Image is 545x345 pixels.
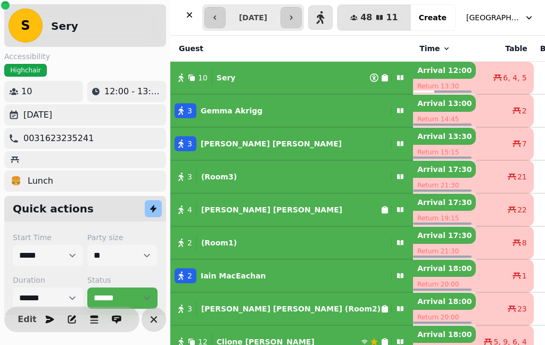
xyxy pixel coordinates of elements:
[51,19,78,34] h2: Sery
[187,138,192,149] span: 3
[413,62,476,79] p: Arrival 12:00
[460,8,541,27] button: [GEOGRAPHIC_DATA]
[413,95,476,112] p: Arrival 13:00
[10,66,40,75] p: Highchair
[187,171,192,182] span: 3
[170,197,413,223] button: 4[PERSON_NAME] [PERSON_NAME]
[386,13,398,22] span: 11
[413,194,476,211] p: Arrival 17:30
[522,138,527,149] span: 7
[201,237,237,248] p: (Room1)
[23,132,94,145] p: 0031623235241
[28,175,53,187] p: Lunch
[413,128,476,145] p: Arrival 13:30
[187,105,192,116] span: 3
[522,237,527,248] span: 8
[419,43,450,54] button: Time
[413,277,476,292] p: Return 20:00
[413,260,476,277] p: Arrival 18:00
[419,14,447,21] span: Create
[23,109,52,121] p: [DATE]
[201,105,262,116] p: Gemma Akrigg
[413,293,476,310] p: Arrival 18:00
[201,204,342,215] p: [PERSON_NAME] [PERSON_NAME]
[517,303,527,314] span: 23
[522,270,527,281] span: 1
[170,164,413,190] button: 3 (Room3)
[360,13,372,22] span: 48
[104,85,162,98] p: 12:00 - 13:30
[413,178,476,193] p: Return 21:30
[170,98,413,124] button: 3Gemma Akrigg
[413,326,476,343] p: Arrival 18:00
[522,105,527,116] span: 2
[16,309,38,330] button: Edit
[87,232,158,243] label: Party size
[201,138,342,149] p: [PERSON_NAME] [PERSON_NAME]
[21,85,32,98] p: 10
[13,275,83,285] label: Duration
[170,36,413,62] th: Guest
[21,19,30,32] span: S
[170,263,413,289] button: 2Iain MacEachan
[87,275,158,285] label: Status
[170,131,413,157] button: 3[PERSON_NAME] [PERSON_NAME]
[170,296,413,322] button: 3[PERSON_NAME] [PERSON_NAME] (Room2)
[170,230,413,256] button: 2 (Room1)
[13,232,83,243] label: Start Time
[466,12,519,23] span: [GEOGRAPHIC_DATA]
[187,270,192,281] span: 2
[201,171,237,182] p: (Room3)
[413,145,476,160] p: Return 15:15
[413,112,476,127] p: Return 14:45
[201,303,381,314] p: [PERSON_NAME] [PERSON_NAME] (Room2)
[413,227,476,244] p: Arrival 17:30
[187,237,192,248] span: 2
[217,72,236,83] p: Sery
[21,315,34,324] span: Edit
[517,204,527,215] span: 22
[11,175,21,187] p: 🍔
[419,43,440,54] span: Time
[13,201,94,216] h2: Quick actions
[187,204,192,215] span: 4
[337,5,411,30] button: 4811
[413,79,476,94] p: Return 13:30
[170,65,413,91] button: 10Sery
[4,51,166,62] label: Accessibility
[476,36,533,62] th: Table
[503,72,527,83] span: 6, 4, 5
[413,244,476,259] p: Return 21:30
[201,270,266,281] p: Iain MacEachan
[413,310,476,325] p: Return 20:00
[413,211,476,226] p: Return 19:15
[410,5,455,30] button: Create
[413,161,476,178] p: Arrival 17:30
[187,303,192,314] span: 3
[198,72,208,83] span: 10
[517,171,527,182] span: 21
